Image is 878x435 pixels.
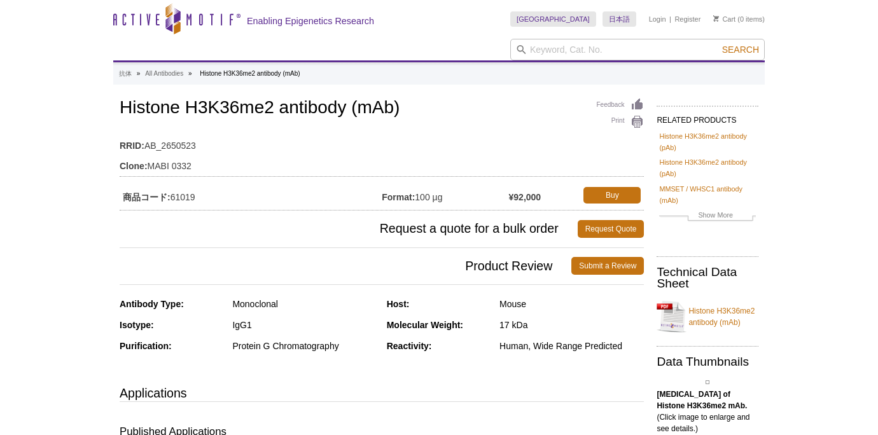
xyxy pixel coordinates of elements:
a: MMSET / WHSC1 antibody (mAb) [659,183,756,206]
a: Histone H3K36me2 antibody (pAb) [659,156,756,179]
input: Keyword, Cat. No. [510,39,765,60]
a: 抗体 [119,68,132,79]
div: 17 kDa [499,319,644,331]
span: Request a quote for a bulk order [120,220,578,238]
strong: Format: [382,191,415,203]
h2: Technical Data Sheet [657,266,758,289]
a: Feedback [596,98,644,112]
a: 日本語 [603,11,636,27]
a: Cart [713,15,735,24]
a: Show More [659,209,756,224]
div: Monoclonal [232,298,377,310]
a: [GEOGRAPHIC_DATA] [510,11,596,27]
strong: ¥92,000 [509,191,541,203]
td: 100 µg [382,184,508,207]
strong: Molecular Weight: [387,320,463,330]
td: AB_2650523 [120,132,644,153]
div: Mouse [499,298,644,310]
strong: Antibody Type: [120,299,184,309]
a: Histone H3K36me2 antibody (pAb) [659,130,756,153]
h3: Applications [120,383,644,403]
li: » [188,70,192,77]
strong: Purification: [120,341,172,351]
a: Login [649,15,666,24]
h2: RELATED PRODUCTS [657,106,758,128]
li: Histone H3K36me2 antibody (mAb) [200,70,300,77]
td: MABI 0332 [120,153,644,173]
p: (Click image to enlarge and see details.) [657,389,758,434]
div: IgG1 [232,319,377,331]
a: Histone H3K36me2 antibody (mAb) [657,298,758,336]
a: Submit a Review [571,257,644,275]
strong: Clone: [120,160,148,172]
li: » [137,70,141,77]
b: [MEDICAL_DATA] of Histone H3K36me2 mAb. [657,390,747,410]
span: Product Review [120,257,571,275]
strong: Isotype: [120,320,154,330]
a: Print [596,115,644,129]
strong: Reactivity: [387,341,432,351]
strong: 商品コード: [123,191,171,203]
strong: RRID: [120,140,144,151]
img: Your Cart [713,15,719,22]
div: Human, Wide Range Predicted [499,340,644,352]
h1: Histone H3K36me2 antibody (mAb) [120,98,644,120]
strong: Host: [387,299,410,309]
li: (0 items) [713,11,765,27]
li: | [669,11,671,27]
img: Histone H3K36me2 antibody (mAb) tested by Western blot. [706,380,709,384]
button: Search [718,44,763,55]
a: All Antibodies [145,68,183,79]
a: Register [674,15,700,24]
a: Buy [583,187,641,204]
span: Search [722,45,759,55]
td: 61019 [120,184,382,207]
h2: Data Thumbnails [657,356,758,368]
div: Protein G Chromatography [232,340,377,352]
h2: Enabling Epigenetics Research [247,15,374,27]
a: Request Quote [578,220,645,238]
